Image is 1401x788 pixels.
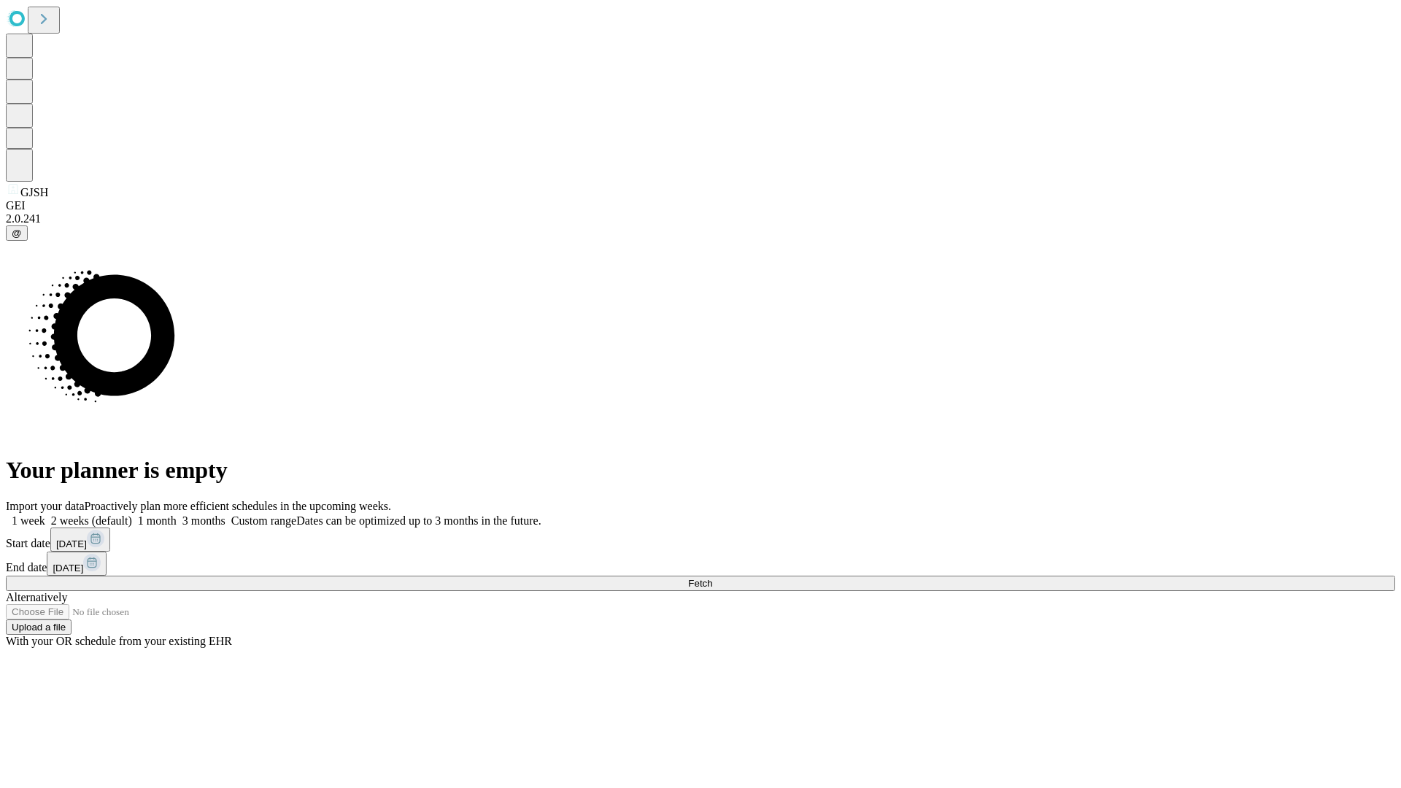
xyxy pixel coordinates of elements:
span: Dates can be optimized up to 3 months in the future. [296,514,541,527]
button: Upload a file [6,619,72,635]
span: GJSH [20,186,48,198]
span: 3 months [182,514,225,527]
span: Import your data [6,500,85,512]
span: [DATE] [53,563,83,573]
h1: Your planner is empty [6,457,1395,484]
button: @ [6,225,28,241]
span: Alternatively [6,591,67,603]
button: [DATE] [50,528,110,552]
div: 2.0.241 [6,212,1395,225]
span: Custom range [231,514,296,527]
span: [DATE] [56,538,87,549]
div: End date [6,552,1395,576]
div: GEI [6,199,1395,212]
div: Start date [6,528,1395,552]
span: Proactively plan more efficient schedules in the upcoming weeks. [85,500,391,512]
span: 2 weeks (default) [51,514,132,527]
span: Fetch [688,578,712,589]
span: 1 week [12,514,45,527]
span: 1 month [138,514,177,527]
button: Fetch [6,576,1395,591]
button: [DATE] [47,552,107,576]
span: @ [12,228,22,239]
span: With your OR schedule from your existing EHR [6,635,232,647]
